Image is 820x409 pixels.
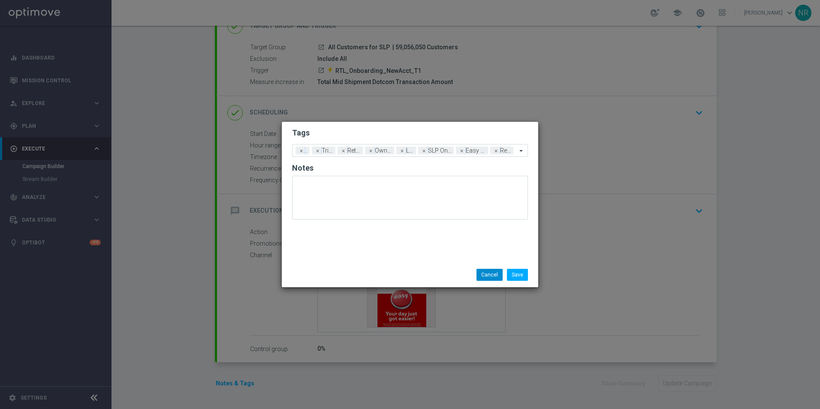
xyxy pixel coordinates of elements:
span: Retail-Only [345,147,378,154]
span: SLP Onboarding [426,147,474,154]
span: × [367,147,375,154]
button: Cancel [476,269,503,281]
span: Easy Rewards [464,147,506,154]
span: × [314,147,322,154]
span: × [492,147,500,154]
span: Triggered [320,147,349,154]
span: × [398,147,406,154]
span: × [340,147,347,154]
span: Loyalty [404,147,428,154]
button: Save [507,269,528,281]
span: Owner-Retail [373,147,411,154]
span: Real-time [498,147,527,154]
span: × [420,147,428,154]
h2: Tags [292,128,528,138]
span: × [458,147,466,154]
h2: Notes [292,163,528,173]
ng-select: Easy Rewards, Live, Loyalty, Owner-Retail, Real-time and 3 more [292,144,528,157]
span: × [298,147,305,154]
